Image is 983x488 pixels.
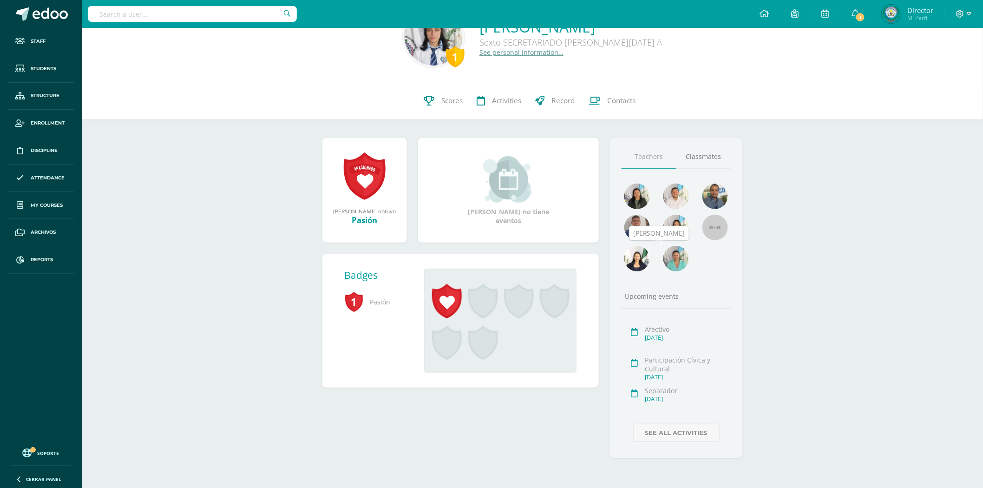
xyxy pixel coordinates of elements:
span: Structure [31,92,59,99]
img: 15ead7f1e71f207b867fb468c38fe54e.png [624,215,650,240]
div: Afectivo [645,325,728,334]
div: [DATE] [645,334,728,342]
div: [PERSON_NAME] obtuvo [332,207,398,215]
a: Scores [417,82,470,119]
a: My courses [7,192,74,219]
a: Structure [7,83,74,110]
span: 1 [855,12,865,22]
div: Badges [345,269,417,282]
div: Pasión [332,215,398,225]
img: 55x55 [702,215,728,240]
span: Attendance [31,174,65,182]
div: [DATE] [645,373,728,381]
a: Activities [470,82,528,119]
img: 83e9cbc1e9deaa3b01aa23f0b9c4e037.png [663,215,689,240]
a: Contacts [582,82,642,119]
div: [PERSON_NAME] [633,229,685,238]
div: Participación Cívica y Cultural [645,356,728,373]
div: Upcoming events [622,292,731,301]
img: f7327cb44b91aa114f2e153c7f37383d.png [702,184,728,209]
span: Activities [492,96,521,106]
span: Staff [31,38,46,45]
span: Record [551,96,575,106]
a: Teachers [622,145,676,169]
span: Scores [441,96,463,106]
a: Discipline [7,137,74,165]
span: Pasión [345,289,410,315]
span: Discipline [31,147,58,154]
a: Enrollment [7,110,74,137]
input: Search a user… [88,6,297,22]
a: Archivos [7,219,74,246]
span: 1 [345,291,363,312]
img: 6be2b2835710ecb25b89c5d5d0c4e8a5.png [663,246,689,271]
img: 068d160f17d47aae500bebc0d36e6d47.png [624,246,650,271]
a: Soporte [11,446,71,459]
img: event_small.png [483,156,534,203]
img: 648d3fb031ec89f861c257ccece062c1.png [882,5,900,23]
div: Sexto SECRETARIADO [PERSON_NAME][DATE] A [479,37,662,48]
span: Director [907,6,933,15]
a: See personal information… [479,48,564,57]
span: Mi Perfil [907,14,933,22]
div: [DATE] [645,395,728,403]
span: Reports [31,256,53,264]
div: Separador [645,386,728,395]
span: Soporte [38,450,59,456]
div: 1 [446,46,465,67]
div: [PERSON_NAME] no tiene eventos [462,156,555,225]
img: 9bc8046812e2b7d6abbd42a9b8e6dec2.png [663,184,689,209]
a: Record [528,82,582,119]
a: Students [7,55,74,83]
a: Reports [7,246,74,274]
span: My courses [31,202,63,209]
a: Classmates [676,145,731,169]
img: 8bdad1d51e6c57ec03bd451eda48a717.png [624,184,650,209]
span: Cerrar panel [26,476,61,482]
span: Students [31,65,56,73]
span: Enrollment [31,119,65,127]
span: Contacts [607,96,636,106]
a: Attendance [7,165,74,192]
img: e3920103db1fe6d4b173a5e3473bcda4.png [405,7,463,66]
a: Staff [7,28,74,55]
a: See all activities [633,424,720,442]
span: Archivos [31,229,56,236]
